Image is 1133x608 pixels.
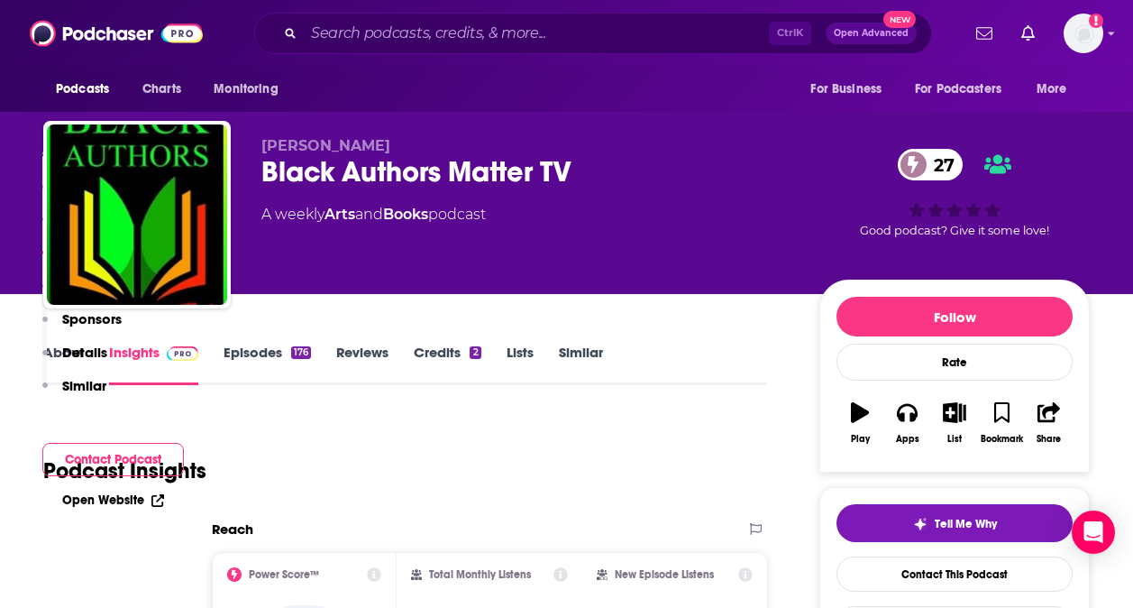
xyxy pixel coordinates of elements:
[981,434,1023,445] div: Bookmark
[214,77,278,102] span: Monitoring
[834,29,909,38] span: Open Advanced
[507,344,534,385] a: Lists
[836,391,883,456] button: Play
[1064,14,1103,53] button: Show profile menu
[62,493,164,508] a: Open Website
[1064,14,1103,53] img: User Profile
[826,23,917,44] button: Open AdvancedNew
[249,568,319,581] h2: Power Score™
[819,137,1090,249] div: 27Good podcast? Give it some love!
[1089,14,1103,28] svg: Add a profile image
[769,22,811,45] span: Ctrl K
[860,224,1049,237] span: Good podcast? Give it some love!
[1037,434,1061,445] div: Share
[414,344,480,385] a: Credits2
[131,72,192,106] a: Charts
[915,77,1001,102] span: For Podcasters
[47,124,227,305] img: Black Authors Matter TV
[883,391,930,456] button: Apps
[30,16,203,51] img: Podchaser - Follow, Share and Rate Podcasts
[336,344,388,385] a: Reviews
[291,346,311,359] div: 176
[56,77,109,102] span: Podcasts
[1072,511,1115,554] div: Open Intercom Messenger
[470,346,480,359] div: 2
[42,377,106,410] button: Similar
[224,344,311,385] a: Episodes176
[903,72,1028,106] button: open menu
[355,206,383,223] span: and
[798,72,904,106] button: open menu
[212,520,253,538] h2: Reach
[142,77,181,102] span: Charts
[916,149,964,180] span: 27
[896,434,919,445] div: Apps
[615,568,714,581] h2: New Episode Listens
[883,11,916,28] span: New
[62,377,106,394] p: Similar
[836,297,1073,336] button: Follow
[43,72,132,106] button: open menu
[1064,14,1103,53] span: Logged in as arobertson1
[898,149,964,180] a: 27
[935,517,997,531] span: Tell Me Why
[1024,72,1090,106] button: open menu
[261,204,486,226] div: A weekly podcast
[1014,18,1042,49] a: Show notifications dropdown
[836,504,1073,542] button: tell me why sparkleTell Me Why
[836,557,1073,592] a: Contact This Podcast
[201,72,301,106] button: open menu
[913,517,927,531] img: tell me why sparkle
[383,206,428,223] a: Books
[1026,391,1073,456] button: Share
[947,434,962,445] div: List
[429,568,531,581] h2: Total Monthly Listens
[261,137,390,154] span: [PERSON_NAME]
[851,434,870,445] div: Play
[62,344,107,361] p: Details
[559,344,603,385] a: Similar
[931,391,978,456] button: List
[969,18,1000,49] a: Show notifications dropdown
[42,344,107,377] button: Details
[324,206,355,223] a: Arts
[978,391,1025,456] button: Bookmark
[254,13,932,54] div: Search podcasts, credits, & more...
[304,19,769,48] input: Search podcasts, credits, & more...
[42,443,184,476] button: Contact Podcast
[836,344,1073,381] div: Rate
[810,77,882,102] span: For Business
[1037,77,1067,102] span: More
